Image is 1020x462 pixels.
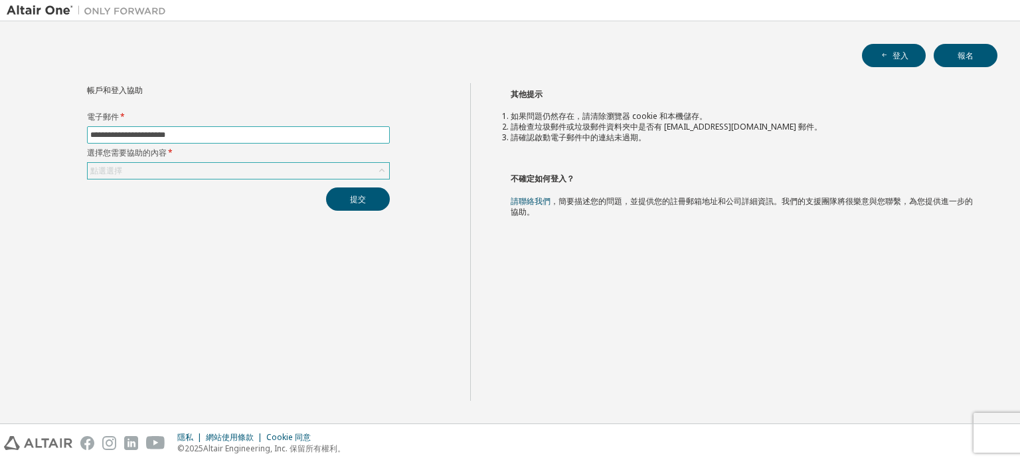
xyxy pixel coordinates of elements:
img: youtube.svg [146,436,165,450]
img: 牽牛星一號 [7,4,173,17]
font: 如果問題仍然存在，請清除瀏覽器 cookie 和本機儲存。 [511,110,707,122]
font: 隱私 [177,431,193,443]
font: ，簡要描述您的問題，並提供您的註冊郵箱地址和公司詳細資訊。我們的支援團隊將很樂意與您聯繫，為您提供進一步的協助。 [511,195,973,217]
font: 報名 [958,50,974,61]
button: 報名 [934,44,997,67]
img: facebook.svg [80,436,94,450]
font: 登入 [892,50,908,61]
font: 2025 [185,443,203,454]
a: 請聯絡我們 [511,195,551,207]
font: 選擇您需要協助的內容 [87,147,167,158]
font: 其他提示 [511,88,543,100]
font: Altair Engineering, Inc. 保留所有權利。 [203,443,345,454]
font: 不確定如何登入？ [511,173,574,184]
img: instagram.svg [102,436,116,450]
div: 點選選擇 [88,163,389,179]
font: Cookie 同意 [266,431,311,443]
font: 帳戶和登入協助 [87,84,143,96]
img: altair_logo.svg [4,436,72,450]
button: 登入 [862,44,926,67]
font: 點選選擇 [90,165,122,176]
font: 電子郵件 [87,111,119,122]
img: linkedin.svg [124,436,138,450]
font: 網站使用條款 [206,431,254,443]
button: 提交 [326,187,390,211]
font: 請檢查垃圾郵件或垃圾郵件資料夾中是否有 [EMAIL_ADDRESS][DOMAIN_NAME] 郵件。 [511,121,822,132]
font: 請確認啟動電子郵件中的連結未過期。 [511,132,646,143]
font: 提交 [350,193,366,205]
font: © [177,443,185,454]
